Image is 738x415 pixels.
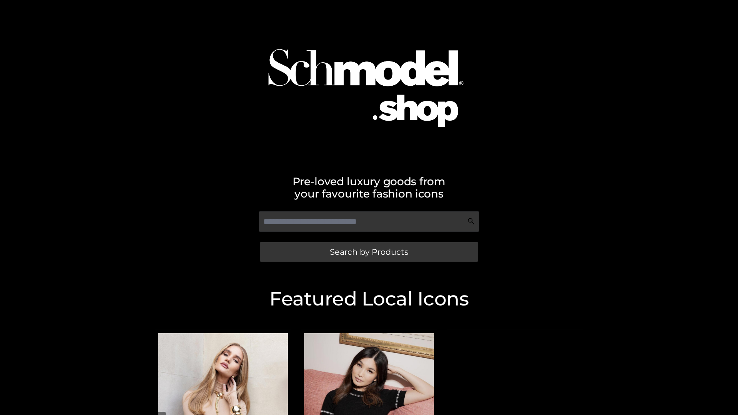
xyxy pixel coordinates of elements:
[150,175,588,200] h2: Pre-loved luxury goods from your favourite fashion icons
[260,242,478,262] a: Search by Products
[467,217,475,225] img: Search Icon
[330,248,408,256] span: Search by Products
[150,289,588,309] h2: Featured Local Icons​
